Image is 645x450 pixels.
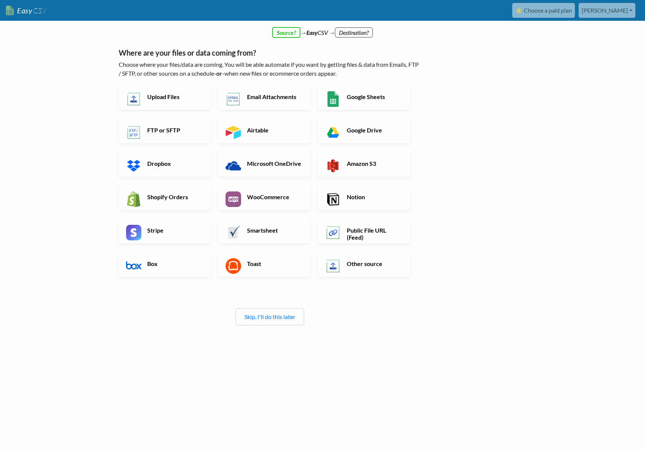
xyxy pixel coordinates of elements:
a: Toast [218,251,310,277]
h6: Notion [345,193,403,200]
a: Box [119,251,211,277]
a: ⭐ Choose a paid plan [512,3,575,18]
img: WooCommerce App & API [226,191,241,207]
h6: Public File URL (Feed) [345,227,403,241]
a: Airtable [218,117,310,143]
img: Upload Files App & API [126,91,142,107]
h6: Other source [345,260,403,267]
a: Microsoft OneDrive [218,151,310,177]
img: Email New CSV or XLSX File App & API [226,91,241,107]
div: → CSV → [111,21,534,37]
h6: Airtable [245,127,303,134]
h6: Toast [245,260,303,267]
a: Amazon S3 [318,151,410,177]
a: Upload Files [119,84,211,110]
h6: Dropbox [145,160,204,167]
a: Skip, I'll do this later [244,313,295,320]
a: Google Sheets [318,84,410,110]
img: Smartsheet App & API [226,225,241,240]
a: WooCommerce [218,184,310,210]
h6: FTP or SFTP [145,127,204,134]
h6: Microsoft OneDrive [245,160,303,167]
a: Smartsheet [218,217,310,243]
a: FTP or SFTP [119,117,211,143]
a: Stripe [119,217,211,243]
a: Dropbox [119,151,211,177]
img: Notion App & API [325,191,341,207]
h6: WooCommerce [245,193,303,200]
a: Other source [318,251,410,277]
a: EasyCSV [6,3,47,18]
a: Email Attachments [218,84,310,110]
a: Shopify Orders [119,184,211,210]
img: Amazon S3 App & API [325,158,341,174]
img: Other Source App & API [325,258,341,274]
a: Google Drive [318,117,410,143]
h6: Smartsheet [245,227,303,234]
h5: Where are your files or data coming from? [119,48,421,57]
h6: Google Drive [345,127,403,134]
img: Microsoft OneDrive App & API [226,158,241,174]
img: Toast App & API [226,258,241,274]
img: Google Sheets App & API [325,91,341,107]
h6: Upload Files [145,93,204,100]
h6: Amazon S3 [345,160,403,167]
img: Box App & API [126,258,142,274]
img: Public File URL App & API [325,225,341,240]
a: Notion [318,184,410,210]
img: FTP or SFTP App & API [126,125,142,140]
span: CSV [32,6,47,15]
h6: Email Attachments [245,93,303,100]
img: Airtable App & API [226,125,241,140]
a: [PERSON_NAME] [579,3,635,18]
p: Choose where your files/data are coming. You will be able automate if you want by getting files &... [119,60,421,78]
h6: Google Sheets [345,93,403,100]
img: Google Drive App & API [325,125,341,140]
img: Stripe App & API [126,225,142,240]
h6: Box [145,260,204,267]
h6: Stripe [145,227,204,234]
a: Public File URL (Feed) [318,217,410,243]
img: Shopify App & API [126,191,142,207]
b: -or- [214,70,224,77]
h6: Shopify Orders [145,193,204,200]
img: Dropbox App & API [126,158,142,174]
